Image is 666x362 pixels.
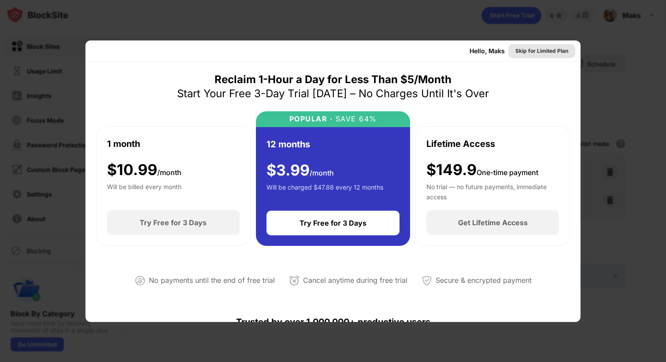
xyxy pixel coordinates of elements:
div: Hello, Maks [470,48,505,55]
div: 12 months [266,138,310,151]
div: $ 10.99 [107,161,181,179]
span: One-time payment [477,168,538,177]
div: 1 month [107,137,140,150]
span: /month [310,168,334,177]
img: cancel-anytime [289,275,300,286]
div: Try Free for 3 Days [140,218,207,227]
div: $149.9 [426,161,538,179]
img: secured-payment [422,275,432,286]
img: not-paying [135,275,145,286]
div: Skip for Limited Plan [515,47,568,55]
div: POPULAR · [289,115,333,123]
span: /month [157,168,181,177]
div: $ 3.99 [266,161,334,179]
div: No payments until the end of free trial [149,274,275,287]
div: Get Lifetime Access [458,218,528,227]
div: Trusted by over 1,000,000+ productive users [96,301,570,343]
div: Cancel anytime during free trial [303,274,407,287]
div: SAVE 64% [333,115,377,123]
div: Lifetime Access [426,137,495,150]
div: Reclaim 1-Hour a Day for Less Than $5/Month [215,73,451,87]
div: Start Your Free 3-Day Trial [DATE] – No Charges Until It's Over [177,87,489,101]
div: Secure & encrypted payment [436,274,532,287]
div: Will be billed every month [107,182,181,200]
div: Will be charged $47.88 every 12 months [266,183,383,200]
div: No trial — no future payments, immediate access [426,182,559,200]
div: Try Free for 3 Days [300,219,366,227]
